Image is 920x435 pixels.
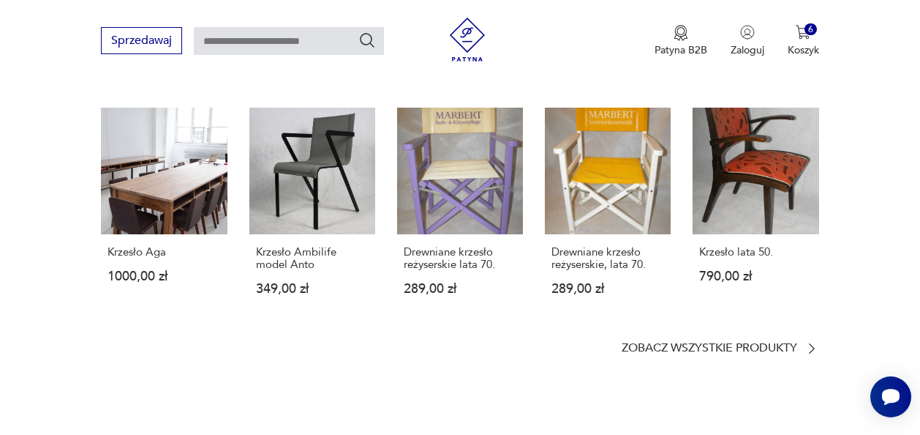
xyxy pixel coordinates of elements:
a: Ikona medaluPatyna B2B [655,25,707,57]
p: 1000,00 zł [108,270,220,283]
a: Krzesło Ambilife model AntoKrzesło Ambilife model Anto349,00 zł [249,108,375,323]
button: Patyna B2B [655,25,707,57]
p: Zaloguj [731,43,764,57]
button: 6Koszyk [788,25,819,57]
p: 289,00 zł [551,283,664,295]
a: Krzesło AgaKrzesło Aga1000,00 zł [101,108,227,323]
p: Drewniane krzesło reżyserskie lata 70. [404,246,516,271]
img: Patyna - sklep z meblami i dekoracjami vintage [445,18,489,62]
p: Koszyk [788,43,819,57]
button: Zaloguj [731,25,764,57]
a: Drewniane krzesło reżyserskie, lata 70.Drewniane krzesło reżyserskie, lata 70.289,00 zł [545,108,671,323]
img: Ikona koszyka [796,25,810,40]
div: 6 [804,23,817,36]
a: Sprzedawaj [101,37,182,47]
a: Drewniane krzesło reżyserskie lata 70.Drewniane krzesło reżyserskie lata 70.289,00 zł [397,108,523,323]
p: Krzesło Aga [108,246,220,259]
button: Sprzedawaj [101,27,182,54]
iframe: Smartsupp widget button [870,376,911,417]
p: Krzesło Ambilife model Anto [256,246,369,271]
p: Zobacz wszystkie produkty [622,343,797,353]
a: Krzesło lata 50.Krzesło lata 50.790,00 zł [693,108,818,323]
img: Ikonka użytkownika [740,25,755,40]
p: Krzesło lata 50. [699,246,812,259]
p: Patyna B2B [655,43,707,57]
p: 790,00 zł [699,270,812,283]
p: 289,00 zł [404,283,516,295]
img: Ikona medalu [674,25,688,41]
p: Drewniane krzesło reżyserskie, lata 70. [551,246,664,271]
a: Zobacz wszystkie produkty [622,341,819,356]
p: 349,00 zł [256,283,369,295]
button: Szukaj [358,31,376,49]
